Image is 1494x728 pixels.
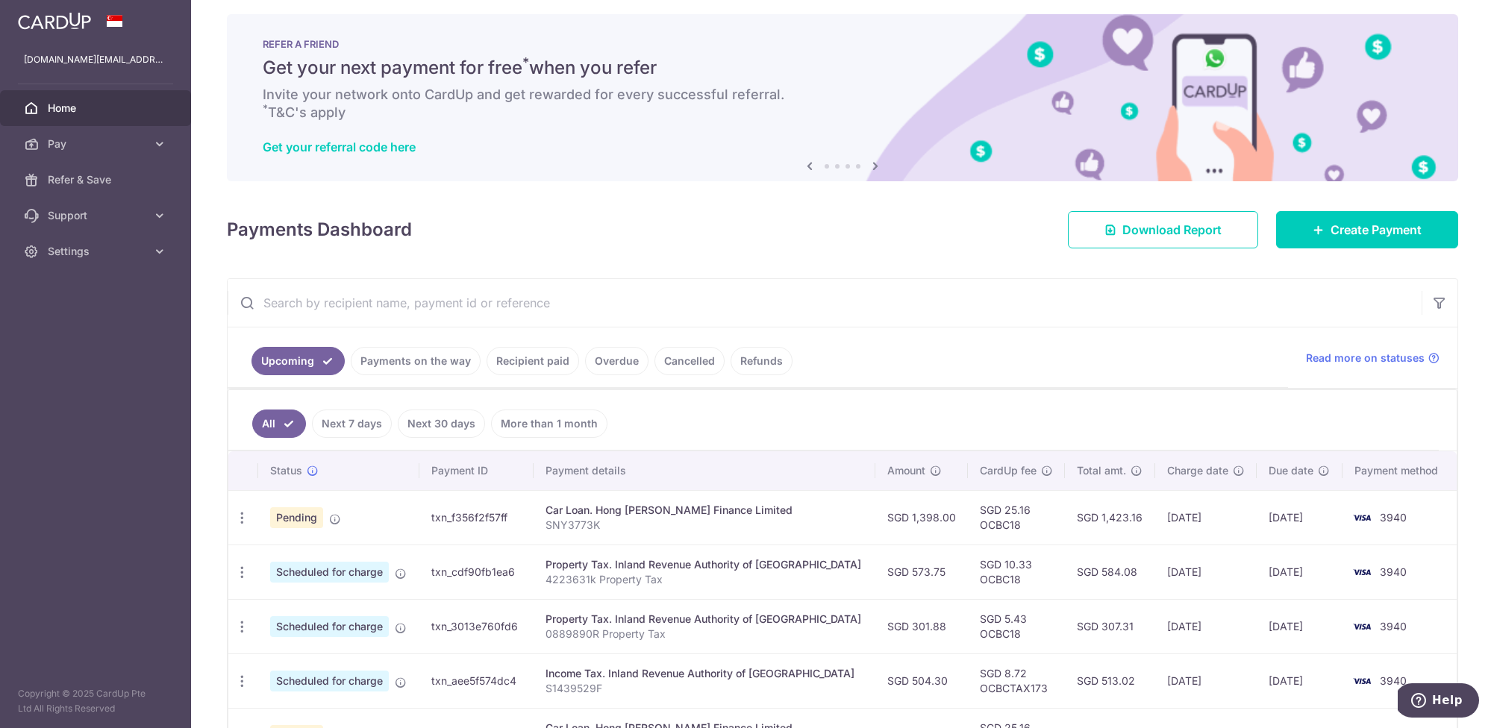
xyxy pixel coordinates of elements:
div: Income Tax. Inland Revenue Authority of [GEOGRAPHIC_DATA] [546,666,863,681]
img: Bank Card [1347,563,1377,581]
a: Refunds [731,347,793,375]
td: [DATE] [1155,599,1257,653]
p: 4223631k Property Tax [546,572,863,587]
p: [DOMAIN_NAME][EMAIL_ADDRESS][DOMAIN_NAME] [24,52,167,67]
span: Scheduled for charge [270,671,389,691]
a: More than 1 month [491,409,607,438]
td: SGD 5.43 OCBC18 [968,599,1065,653]
span: Create Payment [1331,221,1422,239]
td: SGD 25.16 OCBC18 [968,490,1065,545]
td: [DATE] [1155,490,1257,545]
p: S1439529F [546,681,863,696]
span: Refer & Save [48,172,146,187]
td: SGD 504.30 [875,653,968,708]
td: [DATE] [1155,653,1257,708]
a: Get your referral code here [263,139,416,154]
span: Scheduled for charge [270,562,389,583]
span: Status [270,463,302,478]
td: txn_cdf90fb1ea6 [419,545,534,599]
span: 3940 [1380,620,1407,633]
div: Property Tax. Inland Revenue Authority of [GEOGRAPHIC_DATA] [546,557,863,572]
td: SGD 8.72 OCBCTAX173 [968,653,1065,708]
a: Overdue [585,347,648,375]
td: SGD 301.88 [875,599,968,653]
td: txn_3013e760fd6 [419,599,534,653]
img: CardUp [18,12,91,30]
td: [DATE] [1155,545,1257,599]
td: [DATE] [1257,490,1343,545]
img: RAF banner [227,14,1458,181]
a: Cancelled [654,347,725,375]
span: 3940 [1380,565,1407,578]
th: Payment method [1343,451,1457,490]
span: 3940 [1380,674,1407,687]
p: 0889890R Property Tax [546,627,863,641]
span: CardUp fee [980,463,1037,478]
span: Settings [48,244,146,259]
a: Payments on the way [351,347,481,375]
span: Support [48,208,146,223]
a: Upcoming [251,347,345,375]
span: Pay [48,136,146,151]
td: [DATE] [1257,653,1343,708]
span: Scheduled for charge [270,616,389,637]
p: REFER A FRIEND [263,38,1422,50]
td: SGD 307.31 [1065,599,1155,653]
h5: Get your next payment for free when you refer [263,56,1422,80]
td: SGD 10.33 OCBC18 [968,545,1065,599]
img: Bank Card [1347,672,1377,690]
td: SGD 1,398.00 [875,490,968,545]
a: Read more on statuses [1306,351,1440,365]
div: Car Loan. Hong [PERSON_NAME] Finance Limited [546,503,863,518]
td: SGD 513.02 [1065,653,1155,708]
a: Create Payment [1276,211,1458,248]
a: Next 30 days [398,409,485,438]
h4: Payments Dashboard [227,216,412,243]
a: Next 7 days [312,409,392,438]
span: Charge date [1167,463,1228,478]
th: Payment details [534,451,875,490]
p: SNY3773K [546,518,863,533]
th: Payment ID [419,451,534,490]
span: 3940 [1380,511,1407,524]
span: Total amt. [1077,463,1126,478]
a: Download Report [1068,211,1258,248]
a: All [252,409,306,438]
td: txn_f356f2f57ff [419,490,534,545]
span: Home [48,101,146,116]
td: SGD 584.08 [1065,545,1155,599]
img: Bank Card [1347,618,1377,636]
span: Amount [887,463,925,478]
h6: Invite your network onto CardUp and get rewarded for every successful referral. T&C's apply [263,86,1422,122]
td: txn_aee5f574dc4 [419,653,534,708]
iframe: Opens a widget where you can find more information [1398,683,1479,721]
td: SGD 573.75 [875,545,968,599]
span: Pending [270,507,323,528]
td: [DATE] [1257,599,1343,653]
td: [DATE] [1257,545,1343,599]
span: Download Report [1122,221,1222,239]
span: Due date [1269,463,1313,478]
div: Property Tax. Inland Revenue Authority of [GEOGRAPHIC_DATA] [546,612,863,627]
img: Bank Card [1347,509,1377,527]
td: SGD 1,423.16 [1065,490,1155,545]
a: Recipient paid [487,347,579,375]
input: Search by recipient name, payment id or reference [228,279,1422,327]
span: Read more on statuses [1306,351,1425,365]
